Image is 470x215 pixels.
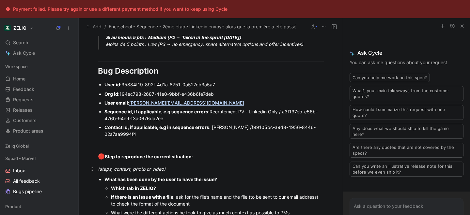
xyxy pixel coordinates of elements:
div: Squad - MarvelInboxAll feedbackBugs pipeline [3,153,76,196]
strong: If there is an issue with a file [111,194,173,200]
strong: Sequence id, if applicable, e.g sequence errors [104,109,208,114]
span: All feedback [13,178,40,184]
strong: What has been done by the user to have the issue? [104,177,217,182]
a: Product areas [3,126,76,136]
div: Squad - Marvel [3,153,76,163]
strong: Contact id, if applicable, e.g in sequence errors [104,124,209,130]
span: Recrutement PV - Linkedin Only / a3f137eb-e56b-476b-94e9-f3a0676da2ee [104,109,318,121]
h1: ZELIQ [13,25,26,31]
span: 194ec798-2687-41e0-9bbf-e436b6fe7deb [119,91,214,97]
div: Product [3,202,76,213]
button: How could I summarize this request with one quote? [350,105,463,120]
span: Feedback [13,86,34,93]
div: Search [3,38,76,48]
em: (steps, context, photo or video) [98,166,165,172]
strong: User email [104,100,128,106]
a: Feedback [3,84,76,94]
div: : [104,91,324,97]
span: Customers [13,117,37,124]
span: Requests [13,96,34,103]
span: 35884f19-892f-4d1a-8751-0a527cb3a5a7 [121,82,215,87]
strong: User id [104,82,120,87]
a: Customers [3,116,76,125]
a: [PERSON_NAME][EMAIL_ADDRESS][DOMAIN_NAME] [129,100,244,106]
div: Zeliq Global [3,141,76,151]
div: Workspace [3,62,76,71]
span: Squad - Marvel [5,155,36,162]
div: : [PERSON_NAME] / [104,124,324,137]
span: 🔴 [98,153,105,160]
span: Ask Cycle [350,49,463,57]
a: All feedback [3,176,76,186]
strong: Which tab in ZELIQ? [111,185,156,191]
strong: Si au moins 5 pts : Medium (P2 → Taken in the sprint [DATE]) [106,35,241,40]
div: Zeliq Global [3,141,76,153]
span: Product [5,203,21,210]
a: Releases [3,105,76,115]
span: Zeliq Global [5,143,29,149]
div: : [104,108,324,122]
span: Workspace [5,63,28,70]
span: Home [13,76,25,82]
span: Ask Cycle [13,49,35,57]
strong: Org id [104,91,118,97]
div: Bug Description [98,65,324,77]
span: / [104,23,106,31]
span: Search [13,39,28,47]
a: Ask Cycle [3,48,76,58]
span: Enerschool - Séquence - 2ème étape Linkedin envoyé alors que la première a été passé [109,23,296,31]
a: Home [3,74,76,84]
span: Inbox [13,167,25,174]
button: Are there any quotes that are not covered by the specs? [350,143,463,158]
span: Releases [13,107,33,113]
p: You can ask me questions about your request [350,59,463,66]
a: Requests [3,95,76,105]
button: What’s your main takeaways from the customer quotes? [350,86,463,101]
a: Bugs pipeline [3,187,76,196]
div: : [104,99,324,106]
div: : [98,152,324,161]
button: Add [85,23,103,31]
span: Product areas [13,128,43,134]
a: Inbox [3,166,76,176]
span: Bugs pipeline [13,188,42,195]
button: Can you write an illustrative release note for this, before we even ship it? [350,162,463,177]
button: Can you help me work on this spec? [350,73,430,82]
div: Product [3,202,76,211]
div: Payment failed. Please try again or use a different payment method if you want to keep using Cycle [13,5,227,13]
img: ZELIQ [4,25,11,31]
div: : ask for the file’s name and the file (to be sent to our email address) to check the format of t... [111,193,324,207]
button: Any ideas what we should ship to kill the game here? [350,124,463,139]
strong: Step to reproduce the current situation [105,154,192,159]
button: ZELIQZELIQ [3,23,35,33]
div: : [104,81,324,88]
